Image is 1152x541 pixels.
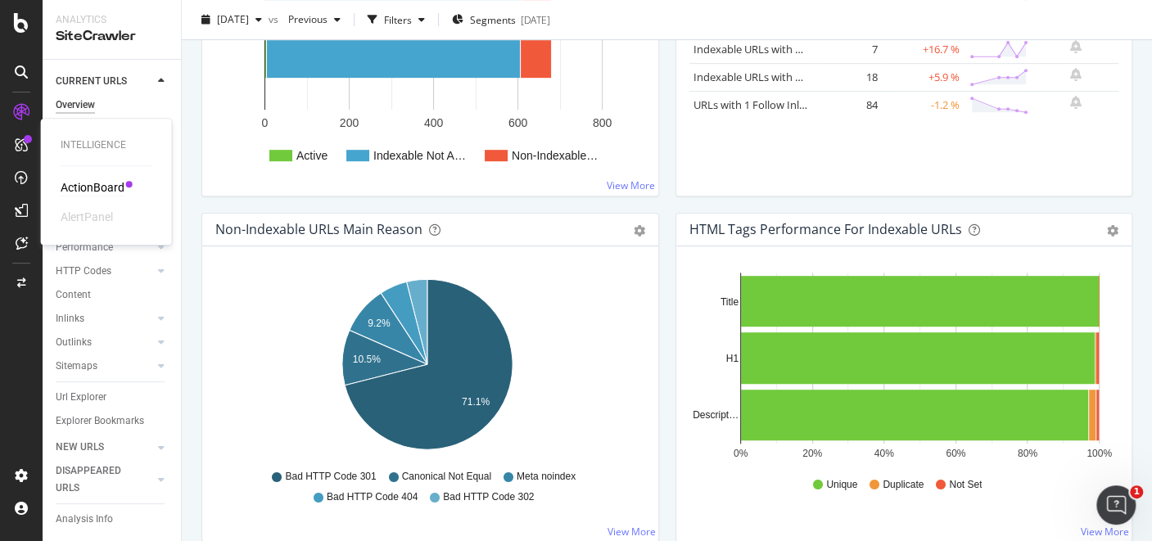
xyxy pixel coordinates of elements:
[802,448,822,459] text: 20%
[56,358,97,375] div: Sitemaps
[56,286,169,304] a: Content
[56,511,169,528] a: Analysis Info
[443,490,534,504] span: Bad HTTP Code 302
[512,149,598,162] text: Non-Indexable…
[1096,485,1136,525] iframe: Intercom live chat
[373,149,466,162] text: Indexable Not A…
[634,225,645,237] div: gear
[881,35,963,63] td: +16.7 %
[402,470,491,484] span: Canonical Not Equal
[61,209,113,225] div: AlertPanel
[215,273,638,462] svg: A chart.
[517,470,576,484] span: Meta noindex
[815,35,881,63] td: 7
[56,286,91,304] div: Content
[56,97,95,114] div: Overview
[874,448,893,459] text: 40%
[815,91,881,119] td: 84
[1070,68,1082,81] div: bell-plus
[470,12,516,26] span: Segments
[56,462,138,497] div: DISAPPEARED URLS
[282,12,328,26] span: Previous
[269,12,282,26] span: vs
[61,179,124,196] a: ActionBoard
[56,27,168,46] div: SiteCrawler
[217,12,249,26] span: 2025 Aug. 11th
[56,239,113,256] div: Performance
[56,439,104,456] div: NEW URLS
[607,178,655,192] a: View More
[56,263,111,280] div: HTTP Codes
[462,396,490,408] text: 71.1%
[56,263,153,280] a: HTTP Codes
[56,73,153,90] a: CURRENT URLS
[262,116,269,129] text: 0
[693,70,872,84] a: Indexable URLs with Bad Description
[521,12,550,26] div: [DATE]
[693,42,830,56] a: Indexable URLs with Bad H1
[285,470,376,484] span: Bad HTTP Code 301
[1086,448,1112,459] text: 100%
[56,13,168,27] div: Analytics
[815,63,881,91] td: 18
[195,7,269,33] button: [DATE]
[56,334,153,351] a: Outlinks
[56,389,169,406] a: Url Explorer
[56,310,153,327] a: Inlinks
[282,7,347,33] button: Previous
[296,149,328,162] text: Active
[508,116,528,129] text: 600
[826,478,857,492] span: Unique
[56,413,169,430] a: Explorer Bookmarks
[725,353,739,364] text: H1
[689,221,962,237] div: HTML Tags Performance for Indexable URLs
[881,91,963,119] td: -1.2 %
[368,318,391,329] text: 9.2%
[1070,40,1082,53] div: bell-plus
[56,97,169,114] a: Overview
[881,63,963,91] td: +5.9 %
[384,12,412,26] div: Filters
[733,448,748,459] text: 0%
[361,7,431,33] button: Filters
[883,478,924,492] span: Duplicate
[445,7,557,33] button: Segments[DATE]
[61,138,152,152] div: Intelligence
[1017,448,1037,459] text: 80%
[56,310,84,327] div: Inlinks
[56,413,144,430] div: Explorer Bookmarks
[424,116,444,129] text: 400
[720,295,739,307] text: Title
[340,116,359,129] text: 200
[608,525,656,539] a: View More
[56,462,153,497] a: DISAPPEARED URLS
[56,239,153,256] a: Performance
[56,439,153,456] a: NEW URLS
[56,334,92,351] div: Outlinks
[56,389,106,406] div: Url Explorer
[56,358,153,375] a: Sitemaps
[56,511,113,528] div: Analysis Info
[1130,485,1143,498] span: 1
[327,490,418,504] span: Bad HTTP Code 404
[593,116,612,129] text: 800
[689,273,1112,462] svg: A chart.
[215,221,422,237] div: Non-Indexable URLs Main Reason
[353,354,381,365] text: 10.5%
[56,73,127,90] div: CURRENT URLS
[1070,96,1082,109] div: bell-plus
[1107,225,1118,237] div: gear
[693,97,814,112] a: URLs with 1 Follow Inlink
[946,448,965,459] text: 60%
[692,409,738,421] text: Descript…
[1081,525,1129,539] a: View More
[949,478,982,492] span: Not Set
